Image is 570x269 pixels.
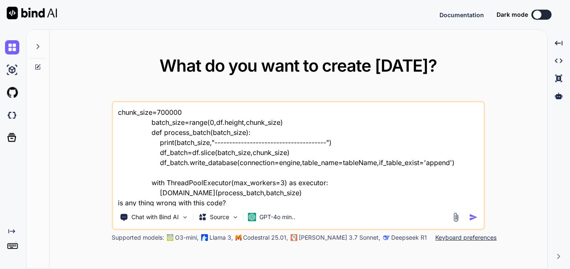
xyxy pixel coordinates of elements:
span: Dark mode [497,10,528,19]
p: Llama 3, [209,233,233,242]
button: Documentation [439,10,484,19]
img: GPT-4 [167,234,173,241]
textarea: chunk_size=700000 batch_size=range(0,df.height,chunk_size) def process_batch(batch_size): print(b... [113,102,484,206]
p: Keyboard preferences [435,233,497,242]
img: githubLight [5,85,19,100]
p: Supported models: [112,233,164,242]
img: Llama2 [201,234,208,241]
img: GPT-4o mini [248,213,256,221]
img: ai-studio [5,63,19,77]
img: darkCloudIdeIcon [5,108,19,122]
p: [PERSON_NAME] 3.7 Sonnet, [299,233,380,242]
p: Deepseek R1 [391,233,427,242]
p: GPT-4o min.. [259,213,295,221]
img: Pick Models [232,214,239,221]
img: icon [469,213,478,222]
img: Pick Tools [181,214,188,221]
img: chat [5,40,19,54]
p: Source [210,213,229,221]
img: Mistral-AI [235,235,241,241]
img: attachment [451,212,461,222]
span: What do you want to create [DATE]? [159,55,437,76]
img: Bind AI [7,7,57,19]
p: Chat with Bind AI [131,213,179,221]
img: claude [290,234,297,241]
span: Documentation [439,11,484,18]
img: claude [383,234,390,241]
p: Codestral 25.01, [243,233,288,242]
p: O3-mini, [175,233,199,242]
